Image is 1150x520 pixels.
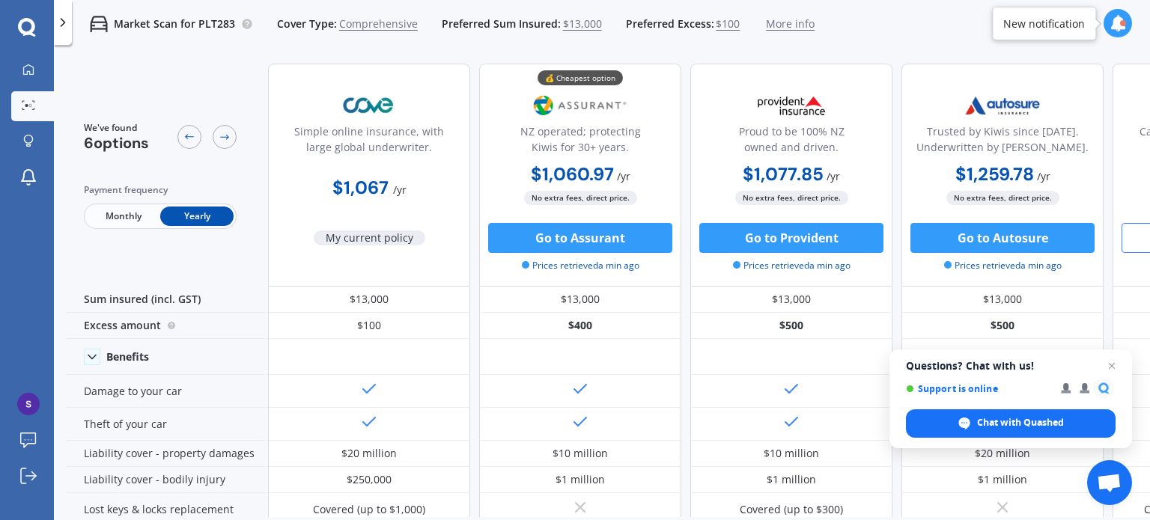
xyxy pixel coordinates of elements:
div: Liability cover - property damages [66,441,268,467]
div: $1 million [978,472,1027,487]
span: No extra fees, direct price. [946,191,1059,205]
div: Trusted by Kiwis since [DATE]. Underwritten by [PERSON_NAME]. [914,123,1091,161]
div: Simple online insurance, with large global underwriter. [281,123,457,161]
div: $13,000 [479,287,681,313]
span: More info [766,16,815,31]
div: $500 [901,313,1104,339]
div: New notification [1003,16,1085,31]
span: My current policy [314,230,425,245]
div: $13,000 [268,287,470,313]
span: $100 [716,16,740,31]
b: $1,060.97 [531,162,614,186]
span: 6 options [84,133,149,153]
div: $10 million [764,446,819,461]
div: Excess amount [66,313,268,339]
span: No extra fees, direct price. [524,191,637,205]
img: Autosure.webp [953,87,1052,124]
span: No extra fees, direct price. [735,191,848,205]
span: Monthly [87,207,160,226]
span: Comprehensive [339,16,418,31]
button: Go to Autosure [910,223,1095,253]
div: $13,000 [690,287,892,313]
img: ACg8ocIarF-6ogBo6H862GyO5O_cQG8dm6xd1-EEGT3PB4tQBEwhvw=s96-c [17,393,40,415]
span: / yr [393,183,407,197]
span: $13,000 [563,16,602,31]
div: $500 [690,313,892,339]
span: Prices retrieved a min ago [944,259,1062,272]
b: $1,077.85 [743,162,824,186]
span: Preferred Sum Insured: [442,16,561,31]
b: $1,067 [332,176,389,199]
div: $20 million [341,446,397,461]
span: / yr [1037,169,1050,183]
span: Prices retrieved a min ago [733,259,851,272]
img: Cove.webp [320,87,419,124]
div: $100 [268,313,470,339]
button: Go to Assurant [488,223,672,253]
div: Proud to be 100% NZ owned and driven. [703,123,880,161]
div: Covered (up to $300) [740,502,843,517]
div: Covered (up to $1,000) [313,502,425,517]
img: Provident.png [742,87,841,124]
span: Questions? Chat with us! [906,360,1116,372]
div: Theft of your car [66,408,268,441]
span: Chat with Quashed [906,409,1116,438]
div: NZ operated; protecting Kiwis for 30+ years. [492,123,669,161]
span: Prices retrieved a min ago [522,259,639,272]
div: $1 million [767,472,816,487]
span: / yr [827,169,840,183]
span: Cover Type: [277,16,337,31]
div: $1 million [556,472,605,487]
b: $1,259.78 [955,162,1034,186]
div: Benefits [106,350,149,364]
div: 💰 Cheapest option [538,70,623,85]
span: Support is online [906,383,1050,394]
div: $400 [479,313,681,339]
div: $10 million [553,446,608,461]
span: / yr [617,169,630,183]
div: $250,000 [347,472,392,487]
div: $13,000 [901,287,1104,313]
span: Chat with Quashed [977,416,1064,429]
button: Go to Provident [699,223,883,253]
span: Yearly [160,207,234,226]
img: car.f15378c7a67c060ca3f3.svg [90,15,108,33]
div: Liability cover - bodily injury [66,467,268,493]
p: Market Scan for PLT283 [114,16,235,31]
span: Preferred Excess: [626,16,714,31]
a: Open chat [1087,460,1132,505]
div: $20 million [975,446,1030,461]
div: Damage to your car [66,375,268,408]
div: Payment frequency [84,183,237,198]
span: We've found [84,121,149,135]
div: Sum insured (incl. GST) [66,287,268,313]
img: Assurant.png [531,87,630,124]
